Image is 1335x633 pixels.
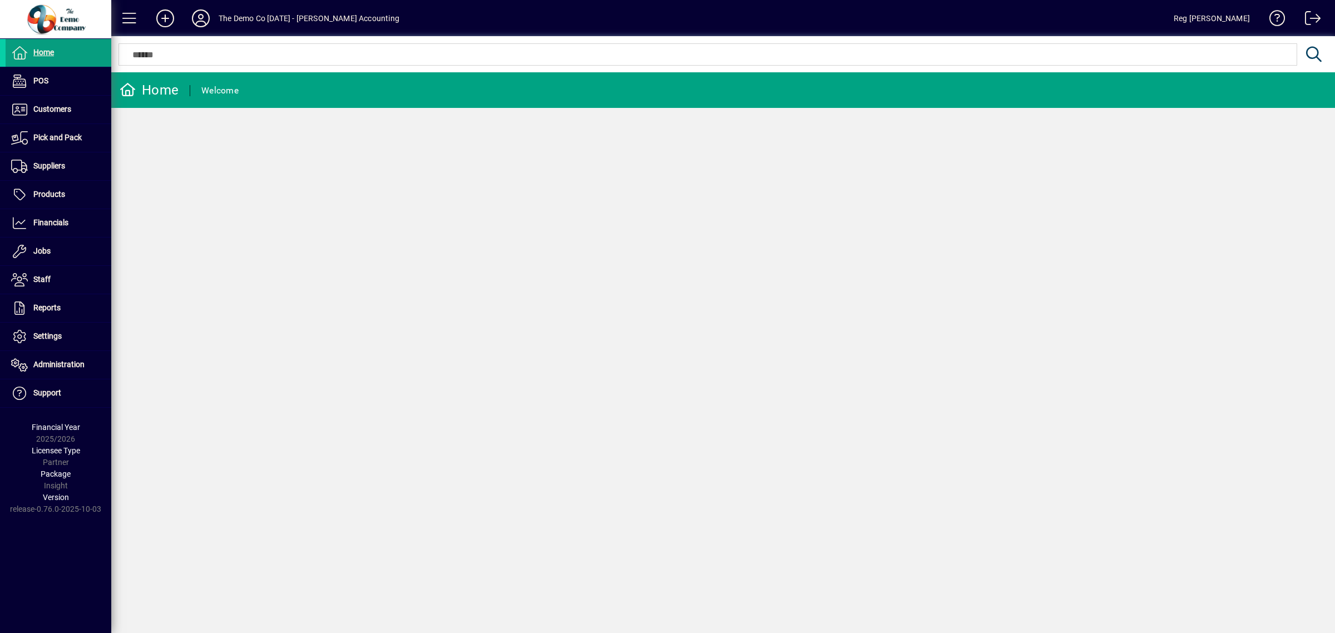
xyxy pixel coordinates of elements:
[6,152,111,180] a: Suppliers
[33,275,51,284] span: Staff
[33,133,82,142] span: Pick and Pack
[33,48,54,57] span: Home
[33,105,71,113] span: Customers
[33,388,61,397] span: Support
[6,67,111,95] a: POS
[6,238,111,265] a: Jobs
[6,294,111,322] a: Reports
[201,82,239,100] div: Welcome
[33,246,51,255] span: Jobs
[1174,9,1250,27] div: Reg [PERSON_NAME]
[33,76,48,85] span: POS
[33,332,62,340] span: Settings
[33,360,85,369] span: Administration
[6,181,111,209] a: Products
[41,469,71,478] span: Package
[1297,2,1321,38] a: Logout
[6,351,111,379] a: Administration
[43,493,69,502] span: Version
[6,323,111,350] a: Settings
[33,161,65,170] span: Suppliers
[183,8,219,28] button: Profile
[6,96,111,123] a: Customers
[219,9,399,27] div: The Demo Co [DATE] - [PERSON_NAME] Accounting
[147,8,183,28] button: Add
[32,446,80,455] span: Licensee Type
[33,303,61,312] span: Reports
[33,190,65,199] span: Products
[6,266,111,294] a: Staff
[32,423,80,432] span: Financial Year
[120,81,179,99] div: Home
[6,379,111,407] a: Support
[1261,2,1285,38] a: Knowledge Base
[6,209,111,237] a: Financials
[33,218,68,227] span: Financials
[6,124,111,152] a: Pick and Pack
